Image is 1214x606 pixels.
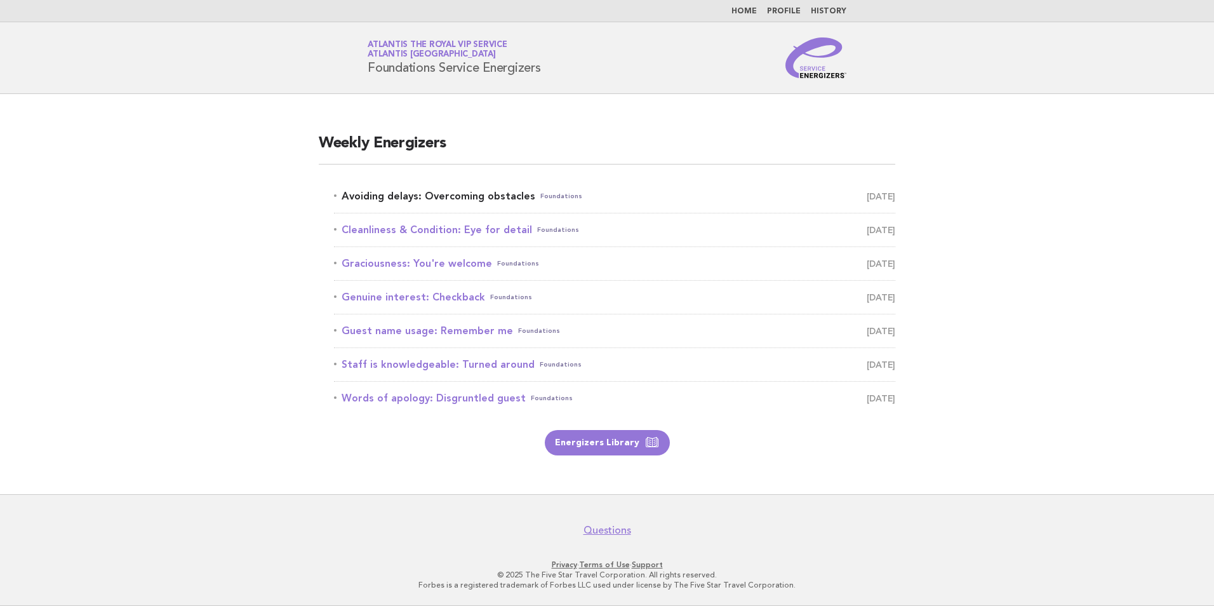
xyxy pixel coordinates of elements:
[334,221,895,239] a: Cleanliness & Condition: Eye for detailFoundations [DATE]
[319,133,895,165] h2: Weekly Energizers
[545,430,670,455] a: Energizers Library
[368,41,507,58] a: Atlantis the Royal VIP ServiceAtlantis [GEOGRAPHIC_DATA]
[867,187,895,205] span: [DATE]
[537,221,579,239] span: Foundations
[334,322,895,340] a: Guest name usage: Remember meFoundations [DATE]
[867,221,895,239] span: [DATE]
[218,570,996,580] p: © 2025 The Five Star Travel Corporation. All rights reserved.
[540,187,582,205] span: Foundations
[218,580,996,590] p: Forbes is a registered trademark of Forbes LLC used under license by The Five Star Travel Corpora...
[552,560,577,569] a: Privacy
[867,288,895,306] span: [DATE]
[334,288,895,306] a: Genuine interest: CheckbackFoundations [DATE]
[497,255,539,273] span: Foundations
[334,187,895,205] a: Avoiding delays: Overcoming obstaclesFoundations [DATE]
[867,356,895,374] span: [DATE]
[867,322,895,340] span: [DATE]
[218,560,996,570] p: · ·
[368,51,496,59] span: Atlantis [GEOGRAPHIC_DATA]
[334,255,895,273] a: Graciousness: You're welcomeFoundations [DATE]
[867,255,895,273] span: [DATE]
[334,389,895,407] a: Words of apology: Disgruntled guestFoundations [DATE]
[334,356,895,374] a: Staff is knowledgeable: Turned aroundFoundations [DATE]
[490,288,532,306] span: Foundations
[767,8,801,15] a: Profile
[368,41,541,74] h1: Foundations Service Energizers
[584,524,631,537] a: Questions
[540,356,582,374] span: Foundations
[785,37,846,78] img: Service Energizers
[731,8,757,15] a: Home
[632,560,663,569] a: Support
[811,8,846,15] a: History
[579,560,630,569] a: Terms of Use
[531,389,573,407] span: Foundations
[867,389,895,407] span: [DATE]
[518,322,560,340] span: Foundations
